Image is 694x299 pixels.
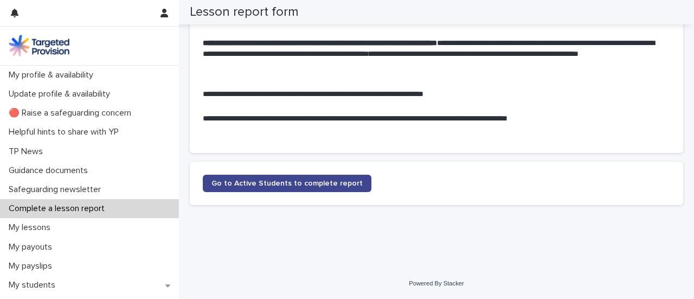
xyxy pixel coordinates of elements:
[4,89,119,99] p: Update profile & availability
[9,35,69,56] img: M5nRWzHhSzIhMunXDL62
[4,127,127,137] p: Helpful hints to share with YP
[4,280,64,290] p: My students
[203,175,371,192] a: Go to Active Students to complete report
[211,180,363,187] span: Go to Active Students to complete report
[4,203,113,214] p: Complete a lesson report
[4,70,102,80] p: My profile & availability
[4,147,52,157] p: TP News
[190,4,299,20] h2: Lesson report form
[4,185,110,195] p: Safeguarding newsletter
[409,280,464,287] a: Powered By Stacker
[4,261,61,271] p: My payslips
[4,166,97,176] p: Guidance documents
[4,222,59,233] p: My lessons
[4,108,140,118] p: 🔴 Raise a safeguarding concern
[4,242,61,252] p: My payouts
